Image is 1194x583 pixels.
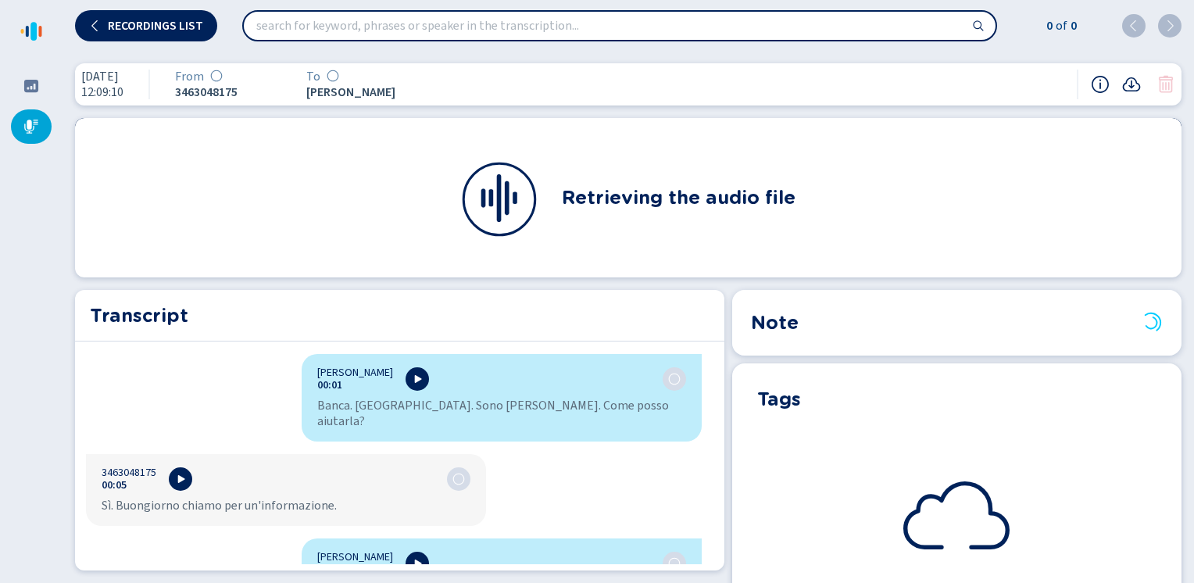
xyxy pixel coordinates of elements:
[81,70,123,84] span: [DATE]
[210,70,223,82] svg: icon-emoji-silent
[411,557,424,570] svg: play
[102,498,470,513] div: Sì. Buongiorno chiamo per un'informazione.
[75,10,217,41] button: Recordings list
[90,302,709,330] h2: Transcript
[175,70,204,84] span: From
[757,385,801,410] h2: Tags
[317,563,342,576] button: 00:09
[327,70,339,84] div: Sentiment analysis in progress...
[1067,16,1077,35] span: 0
[1091,75,1110,94] svg: info-circle
[972,20,985,32] svg: search
[562,184,795,212] h2: Retrieving the audio file
[1122,75,1141,94] svg: cloud-arrow-down-fill
[1091,75,1110,94] button: Recording information
[1156,75,1175,94] button: Conversation can't be deleted. Sentiment analysis in progress.
[244,12,996,40] input: search for keyword, phrases or speaker in the transcription...
[1164,20,1176,32] svg: chevron-right
[317,379,342,392] button: 00:01
[11,109,52,144] div: Recordings
[668,373,681,385] svg: icon-emoji-silent
[452,473,465,485] svg: icon-emoji-silent
[175,85,269,99] span: 3463048175
[1122,14,1146,38] button: previous (shift + ENTER)
[668,557,681,570] div: Analysis in progress
[1156,75,1175,94] svg: trash-fill
[11,69,52,103] div: Dashboard
[89,20,102,32] svg: chevron-left
[317,398,686,429] div: Banca. [GEOGRAPHIC_DATA]. Sono [PERSON_NAME]. Come posso aiutarla?
[306,70,320,84] span: To
[317,367,393,379] span: [PERSON_NAME]
[102,467,156,479] span: 3463048175
[1122,75,1141,94] button: Recording download
[102,479,127,492] button: 00:05
[81,85,123,99] span: 12:09:10
[210,70,223,84] div: Sentiment analysis in progress...
[1158,14,1181,38] button: next (ENTER)
[411,373,424,385] svg: play
[327,70,339,82] svg: icon-emoji-silent
[23,78,39,94] svg: dashboard-filled
[174,473,187,485] svg: play
[23,119,39,134] svg: mic-fill
[317,551,393,563] span: [PERSON_NAME]
[751,309,799,337] h2: Note
[668,373,681,385] div: Analysis in progress
[1043,16,1053,35] span: 0
[452,473,465,485] div: Analysis in progress
[668,557,681,570] svg: icon-emoji-silent
[306,85,400,99] span: [PERSON_NAME]
[108,20,203,32] span: Recordings list
[1128,20,1140,32] svg: chevron-left
[1053,16,1067,35] span: of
